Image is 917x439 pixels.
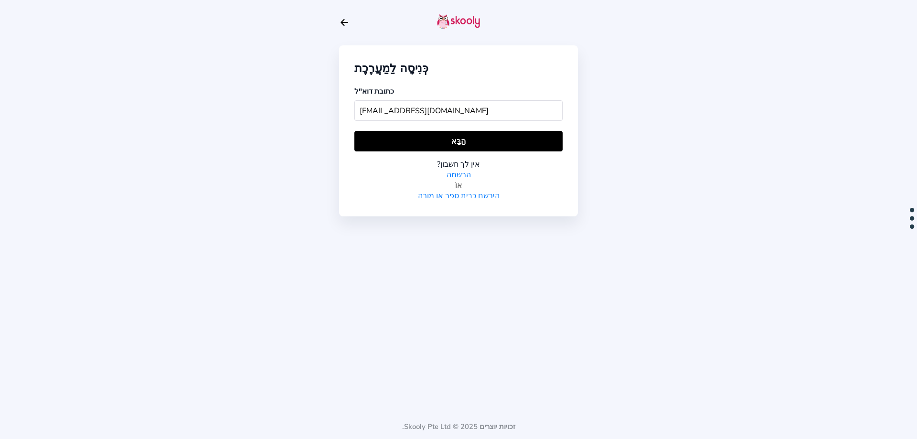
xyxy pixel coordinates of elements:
[354,131,563,151] button: הַבָּא
[455,180,462,191] font: אוֹ
[339,17,350,28] button: חץ חזרה קווי מתאר
[447,170,471,180] a: הרשמה
[418,191,500,201] a: הירשם כבית ספר או מורה
[437,14,480,29] img: skooly-logo.png
[354,61,428,76] font: כְּנִיסָה לַמַעֲרֶכֶת
[437,159,480,170] font: אין לך חשבון?
[402,422,515,431] font: זכויות יוצרים 2025 © Skooly Pte Ltd.
[354,100,563,121] input: כתובת הדוא"ל שלך
[354,86,394,96] font: כתובת דוא"ל
[451,136,466,147] font: הַבָּא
